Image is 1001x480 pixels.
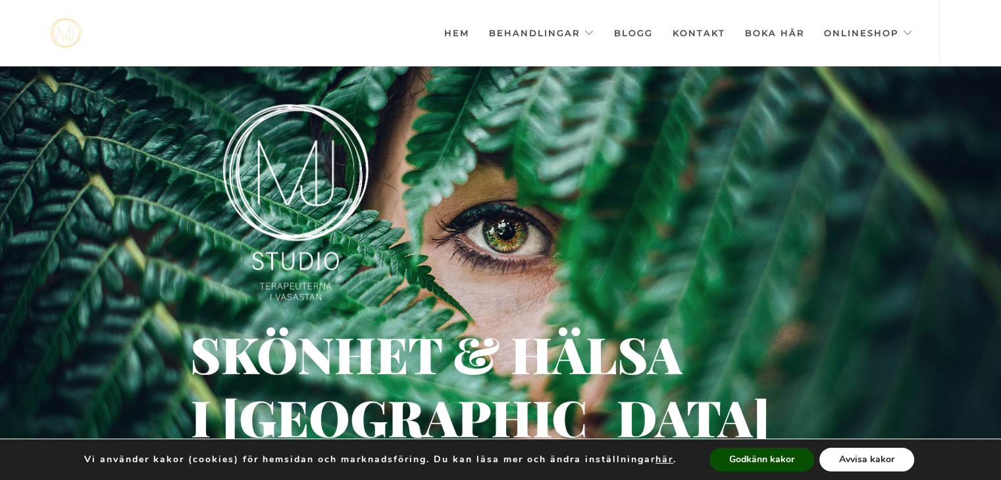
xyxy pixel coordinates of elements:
div: i [GEOGRAPHIC_DATA] [191,410,374,426]
a: mjstudio mjstudio mjstudio [50,18,81,48]
button: Godkänn kakor [709,448,814,471]
button: Avvisa kakor [819,448,914,471]
div: Skönhet & hälsa [190,347,586,360]
img: mjstudio [50,18,81,48]
button: här [655,454,673,466]
p: Vi använder kakor (cookies) för hemsidan och marknadsföring. Du kan läsa mer och ändra inställnin... [84,454,677,466]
